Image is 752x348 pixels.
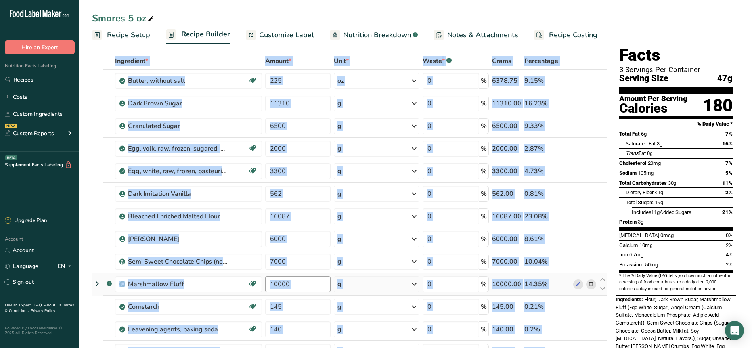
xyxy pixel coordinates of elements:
div: Cornstarch [128,302,227,312]
div: 9.33% [524,121,570,131]
div: g [337,121,341,131]
div: 6378.75 [492,76,521,86]
div: 0.21% [524,302,570,312]
div: g [337,144,341,153]
span: 20mg [648,160,661,166]
div: 7000.00 [492,257,521,266]
span: Total Sugars [626,199,654,205]
div: g [337,234,341,244]
div: 11310.00 [492,99,521,108]
div: 10000.00 [492,279,521,289]
div: Waste [423,56,452,66]
div: NEW [5,124,17,128]
section: % Daily Value * [619,119,733,129]
div: 6000.00 [492,234,521,244]
div: 23.08% [524,212,570,221]
div: Smores 5 oz [92,11,156,25]
a: Recipe Costing [534,26,597,44]
span: Iron [619,252,628,258]
span: Customize Label [259,30,314,40]
span: Fat [626,150,646,156]
span: Unit [334,56,349,66]
span: Ingredients: [616,296,643,302]
span: Includes Added Sugars [632,209,691,215]
div: Egg, yolk, raw, frozen, sugared, pasteurized [128,144,227,153]
div: g [337,189,341,199]
span: Potassium [619,262,644,268]
div: g [337,99,341,108]
span: Nutrition Breakdown [343,30,411,40]
span: 11% [722,180,733,186]
span: Percentage [524,56,558,66]
h1: Nutrition Facts [619,28,733,64]
a: Nutrition Breakdown [330,26,418,44]
div: Dark Imitation Vanilla [128,189,227,199]
span: Total Carbohydrates [619,180,667,186]
div: g [337,302,341,312]
div: Granulated Sugar [128,121,227,131]
a: Notes & Attachments [434,26,518,44]
div: 3 Servings Per Container [619,66,733,74]
a: FAQ . [34,302,44,308]
div: Powered By FoodLabelMaker © 2025 All Rights Reserved [5,326,75,335]
span: 7% [725,160,733,166]
div: 6500.00 [492,121,521,131]
div: 14.35% [524,279,570,289]
span: 5% [725,170,733,176]
div: EN [58,262,75,271]
span: 7% [725,131,733,137]
div: 9.15% [524,76,570,86]
span: 0% [726,232,733,238]
a: Terms & Conditions . [5,302,74,314]
div: 140.00 [492,325,521,334]
span: Dietary Fiber [626,189,654,195]
div: g [337,325,341,334]
span: Amount [265,56,291,66]
span: Total Fat [619,131,640,137]
a: Customize Label [246,26,314,44]
div: 3300.00 [492,166,521,176]
div: 562.00 [492,189,521,199]
div: BETA [5,155,17,160]
div: Bleached Enriched Malted Flour [128,212,227,221]
span: 105mg [638,170,654,176]
div: Leavening agents, baking soda [128,325,227,334]
div: 8.61% [524,234,570,244]
div: Custom Reports [5,129,54,138]
span: <1g [655,189,663,195]
a: About Us . [44,302,63,308]
span: 21% [722,209,733,215]
div: 0.2% [524,325,570,334]
div: 180 [703,95,733,116]
span: 2% [726,262,733,268]
div: g [337,212,341,221]
span: 6g [641,131,647,137]
a: Privacy Policy [31,308,55,314]
div: 10.04% [524,257,570,266]
span: 19g [655,199,663,205]
a: Recipe Builder [166,25,230,44]
span: 0mcg [660,232,674,238]
span: 47g [717,74,733,84]
div: g [337,257,341,266]
div: 16.23% [524,99,570,108]
button: Hire an Expert [5,40,75,54]
div: 2.87% [524,144,570,153]
span: Notes & Attachments [447,30,518,40]
div: Egg, white, raw, frozen, pasteurized [128,166,227,176]
a: Recipe Setup [92,26,150,44]
div: [PERSON_NAME] [128,234,227,244]
div: Upgrade Plan [5,217,47,225]
section: * The % Daily Value (DV) tells you how much a nutrient in a serving of food contributes to a dail... [619,273,733,292]
div: g [337,166,341,176]
span: 30g [668,180,676,186]
div: Amount Per Serving [619,95,687,103]
div: oz [337,76,344,86]
span: 10mg [639,242,652,248]
span: 11g [651,209,660,215]
a: Language [5,259,38,273]
div: 4.73% [524,166,570,176]
div: 145.00 [492,302,521,312]
span: Protein [619,219,637,225]
span: 2% [726,242,733,248]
